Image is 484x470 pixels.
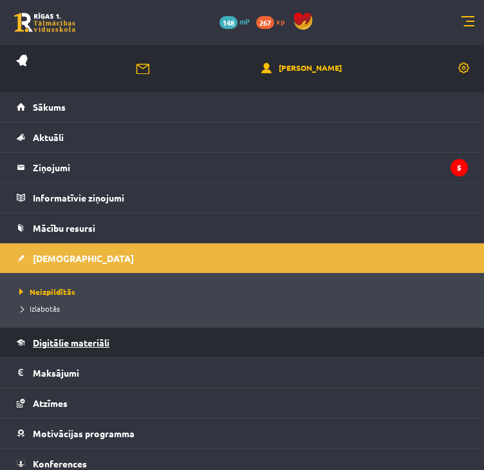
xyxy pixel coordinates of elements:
span: 148 [219,16,237,29]
span: Izlabotās [16,303,60,314]
legend: Informatīvie ziņojumi [33,183,468,212]
a: Mācību resursi [17,213,468,243]
a: [PERSON_NAME] [261,62,342,75]
span: Sākums [33,101,66,113]
a: Rīgas 1. Tālmācības vidusskola [14,13,75,32]
span: Mācību resursi [33,222,95,234]
legend: Ziņojumi [33,153,468,182]
legend: Maksājumi [33,358,468,388]
i: 5 [451,159,468,176]
span: xp [276,16,284,26]
span: Neizpildītās [16,287,75,297]
a: Informatīvie ziņojumi [17,183,468,212]
span: Atzīmes [33,397,68,409]
span: Motivācijas programma [33,428,135,439]
a: Izlabotās [16,303,471,314]
span: 267 [256,16,274,29]
span: [DEMOGRAPHIC_DATA] [33,252,134,264]
a: 267 xp [256,16,291,26]
a: Motivācijas programma [17,418,468,448]
a: Digitālie materiāli [17,328,468,357]
a: Neizpildītās [16,286,471,297]
a: Atzīmes [17,388,468,418]
a: Ziņojumi5 [17,153,468,182]
span: Konferences [33,458,87,469]
span: Aktuāli [33,131,64,143]
span: mP [239,16,250,26]
a: Sākums [17,92,468,122]
a: Maksājumi [17,358,468,388]
a: [DEMOGRAPHIC_DATA] [17,243,468,273]
span: Digitālie materiāli [33,337,109,348]
a: Aktuāli [17,122,468,152]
